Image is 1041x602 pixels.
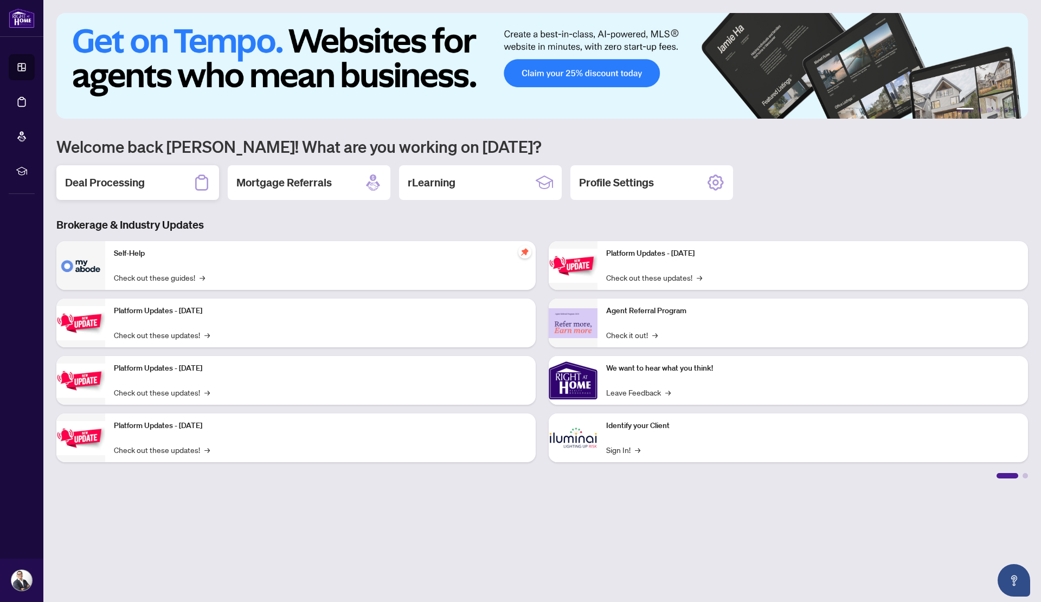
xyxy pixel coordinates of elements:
[56,217,1028,232] h3: Brokerage & Industry Updates
[697,271,702,283] span: →
[606,329,658,341] a: Check it out!→
[652,329,658,341] span: →
[9,8,35,28] img: logo
[200,271,205,283] span: →
[56,306,105,340] img: Platform Updates - September 16, 2025
[65,175,145,190] h2: Deal Processing
[606,420,1019,432] p: Identify your Client
[204,444,210,456] span: →
[56,241,105,290] img: Self-Help
[518,245,531,258] span: pushpin
[579,175,654,190] h2: Profile Settings
[978,108,982,112] button: 2
[995,108,1000,112] button: 4
[549,356,597,405] img: We want to hear what you think!
[236,175,332,190] h2: Mortgage Referrals
[114,329,210,341] a: Check out these updates!→
[56,13,1028,119] img: Slide 0
[114,363,527,374] p: Platform Updates - [DATE]
[635,444,640,456] span: →
[204,386,210,398] span: →
[11,570,32,591] img: Profile Icon
[549,249,597,283] img: Platform Updates - June 23, 2025
[204,329,210,341] span: →
[606,248,1019,260] p: Platform Updates - [DATE]
[56,421,105,455] img: Platform Updates - July 8, 2025
[114,248,527,260] p: Self-Help
[987,108,991,112] button: 3
[114,386,210,398] a: Check out these updates!→
[56,364,105,398] img: Platform Updates - July 21, 2025
[606,305,1019,317] p: Agent Referral Program
[114,420,527,432] p: Platform Updates - [DATE]
[114,271,205,283] a: Check out these guides!→
[114,444,210,456] a: Check out these updates!→
[549,308,597,338] img: Agent Referral Program
[606,363,1019,374] p: We want to hear what you think!
[1013,108,1017,112] button: 6
[606,386,671,398] a: Leave Feedback→
[606,444,640,456] a: Sign In!→
[956,108,974,112] button: 1
[114,305,527,317] p: Platform Updates - [DATE]
[1004,108,1008,112] button: 5
[606,271,702,283] a: Check out these updates!→
[665,386,671,398] span: →
[549,413,597,462] img: Identify your Client
[56,136,1028,157] h1: Welcome back [PERSON_NAME]! What are you working on [DATE]?
[408,175,455,190] h2: rLearning
[998,564,1030,597] button: Open asap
